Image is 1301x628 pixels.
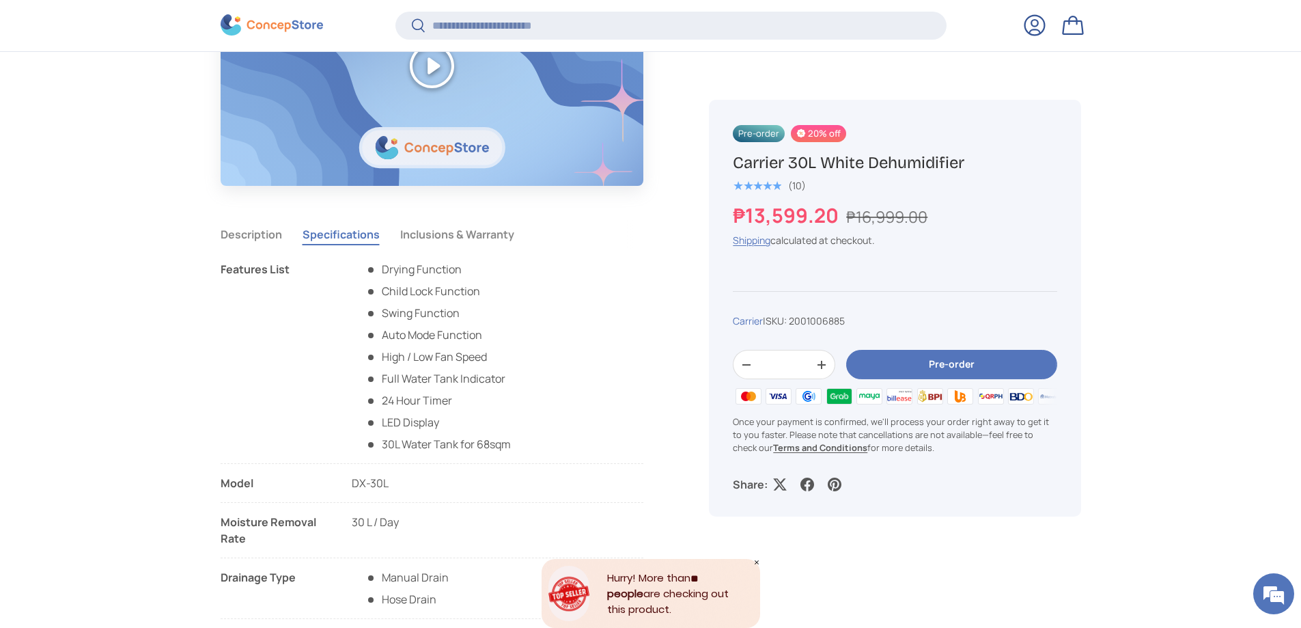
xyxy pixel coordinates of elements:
p: Once your payment is confirmed, we'll process your order right away to get it to you faster. Plea... [733,415,1057,455]
img: billease [884,386,914,407]
img: gcash [794,386,824,407]
button: Pre-order [846,351,1057,380]
a: Carrier [733,314,763,327]
img: maya [854,386,884,407]
span: Manual Drain [365,569,449,586]
div: Close [753,559,760,566]
img: visa [764,386,794,407]
li: Child Lock Function [365,283,511,299]
div: Chat with us now [71,77,229,94]
div: (10) [788,180,806,191]
strong: ₱13,599.20 [733,202,842,229]
li: 24 Hour Timer [365,392,511,409]
img: ubp [945,386,975,407]
li: 30L Water Tank for 68sqm [365,436,511,452]
span: 2001006885 [789,314,845,327]
span: SKU: [766,314,787,327]
textarea: Type your message and hit 'Enter' [7,373,260,421]
span: We're online! [79,172,188,310]
span: 30 L / Day [352,515,399,530]
div: 5.0 out of 5.0 stars [733,180,781,192]
div: Model [221,475,330,491]
div: Minimize live chat window [224,7,257,40]
div: Moisture Removal Rate [221,514,330,547]
img: bpi [915,386,945,407]
li: Drying Function [365,261,511,277]
img: metrobank [1036,386,1066,407]
h1: Carrier 30L White Dehumidifier [733,152,1057,174]
span: 20% off [791,125,846,142]
span: ★★★★★ [733,179,781,193]
li: LED Display [365,414,511,431]
img: master [733,386,763,407]
img: grabpay [824,386,854,407]
img: qrph [975,386,1005,407]
button: Inclusions & Warranty [400,219,514,250]
a: Shipping [733,234,770,247]
li: Full Water Tank Indicator [365,370,511,387]
img: bdo [1006,386,1036,407]
button: Specifications [303,219,380,250]
p: Share: [733,476,768,493]
li: Auto Mode Function [365,327,511,343]
div: Features List [221,261,330,452]
button: Description [221,219,282,250]
span: | [763,314,845,327]
a: 5.0 out of 5.0 stars (10) [733,177,806,192]
span: Pre-order [733,125,785,142]
img: ConcepStore [221,15,323,36]
li: Swing Function [365,305,511,321]
li: High / Low Fan Speed [365,349,511,365]
a: Terms and Conditions [773,441,867,454]
span: DX-30L [352,476,389,491]
span: Hose Drain [365,592,436,607]
s: ₱16,999.00 [846,206,927,228]
div: calculated at checkout. [733,233,1057,247]
div: Drainage Type [221,569,330,607]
